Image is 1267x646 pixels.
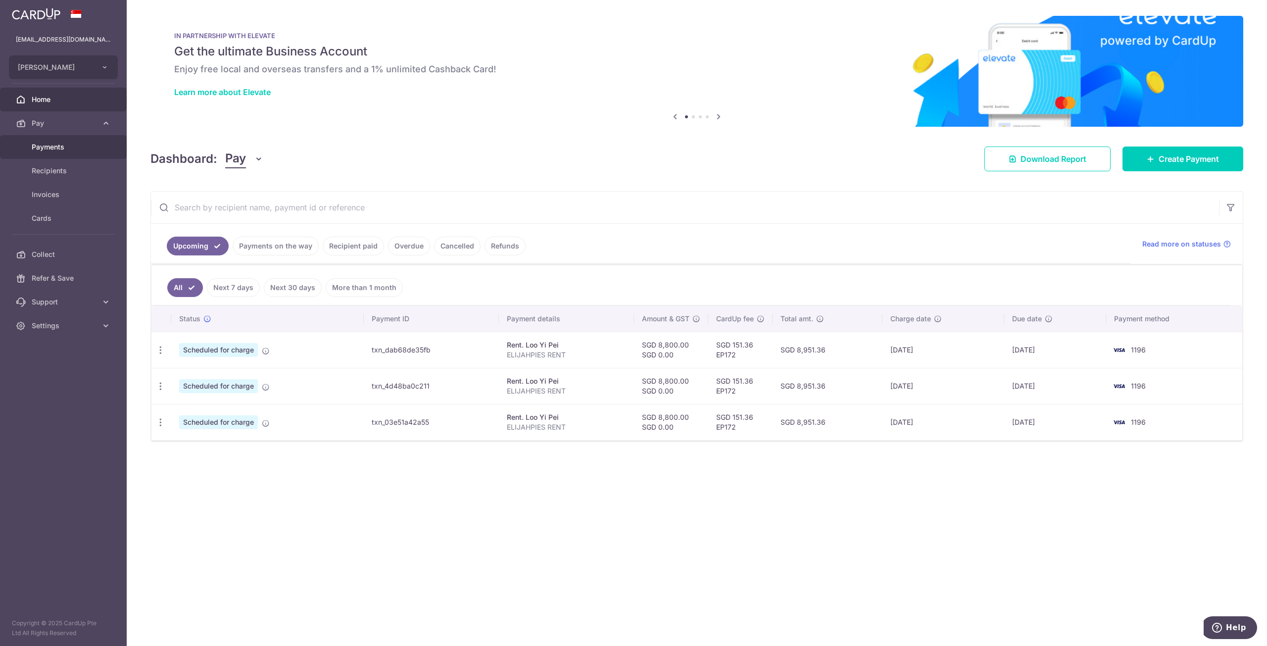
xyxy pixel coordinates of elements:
a: Upcoming [167,237,229,255]
img: Bank Card [1109,416,1129,428]
span: 1196 [1131,418,1146,426]
span: 1196 [1131,382,1146,390]
a: Create Payment [1122,147,1243,171]
a: Download Report [984,147,1111,171]
a: Overdue [388,237,430,255]
img: Bank Card [1109,380,1129,392]
td: txn_4d48ba0c211 [364,368,499,404]
a: Payments on the way [233,237,319,255]
th: Payment details [499,306,634,332]
button: Pay [225,149,263,168]
span: Total amt. [780,314,813,324]
div: Rent. Loo Yi Pei [507,376,626,386]
span: Scheduled for charge [179,343,258,357]
a: Next 30 days [264,278,322,297]
td: SGD 8,800.00 SGD 0.00 [634,332,708,368]
a: Read more on statuses [1142,239,1231,249]
span: Settings [32,321,97,331]
td: SGD 151.36 EP172 [708,368,773,404]
td: SGD 8,951.36 [773,368,882,404]
span: Invoices [32,190,97,199]
span: CardUp fee [716,314,754,324]
p: IN PARTNERSHIP WITH ELEVATE [174,32,1219,40]
td: SGD 8,800.00 SGD 0.00 [634,368,708,404]
td: SGD 8,951.36 [773,404,882,440]
p: [EMAIL_ADDRESS][DOMAIN_NAME] [16,35,111,45]
span: Payments [32,142,97,152]
td: [DATE] [882,368,1004,404]
td: txn_03e51a42a55 [364,404,499,440]
span: Collect [32,249,97,259]
td: SGD 8,951.36 [773,332,882,368]
img: CardUp [12,8,60,20]
a: Cancelled [434,237,481,255]
span: Home [32,95,97,104]
span: [PERSON_NAME] [18,62,91,72]
div: Rent. Loo Yi Pei [507,340,626,350]
p: ELIJAHPIES RENT [507,422,626,432]
a: Learn more about Elevate [174,87,271,97]
td: SGD 151.36 EP172 [708,404,773,440]
a: All [167,278,203,297]
h4: Dashboard: [150,150,217,168]
span: Recipients [32,166,97,176]
span: Download Report [1021,153,1086,165]
img: Bank Card [1109,344,1129,356]
a: Recipient paid [323,237,384,255]
td: [DATE] [882,404,1004,440]
button: [PERSON_NAME] [9,55,118,79]
span: Read more on statuses [1142,239,1221,249]
span: Status [179,314,200,324]
img: Renovation banner [150,16,1243,127]
span: Scheduled for charge [179,379,258,393]
span: Support [32,297,97,307]
td: [DATE] [882,332,1004,368]
span: Pay [225,149,246,168]
p: ELIJAHPIES RENT [507,386,626,396]
th: Payment ID [364,306,499,332]
th: Payment method [1106,306,1242,332]
td: SGD 8,800.00 SGD 0.00 [634,404,708,440]
span: Scheduled for charge [179,415,258,429]
h5: Get the ultimate Business Account [174,44,1219,59]
td: [DATE] [1004,404,1106,440]
h6: Enjoy free local and overseas transfers and a 1% unlimited Cashback Card! [174,63,1219,75]
span: Refer & Save [32,273,97,283]
iframe: Opens a widget where you can find more information [1204,616,1257,641]
td: txn_dab68de35fb [364,332,499,368]
span: Pay [32,118,97,128]
span: 1196 [1131,346,1146,354]
input: Search by recipient name, payment id or reference [151,192,1219,223]
td: SGD 151.36 EP172 [708,332,773,368]
a: More than 1 month [326,278,403,297]
span: Due date [1012,314,1042,324]
td: [DATE] [1004,368,1106,404]
a: Next 7 days [207,278,260,297]
span: Charge date [890,314,931,324]
span: Amount & GST [642,314,689,324]
span: Cards [32,213,97,223]
a: Refunds [485,237,526,255]
span: Create Payment [1159,153,1219,165]
p: ELIJAHPIES RENT [507,350,626,360]
td: [DATE] [1004,332,1106,368]
div: Rent. Loo Yi Pei [507,412,626,422]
